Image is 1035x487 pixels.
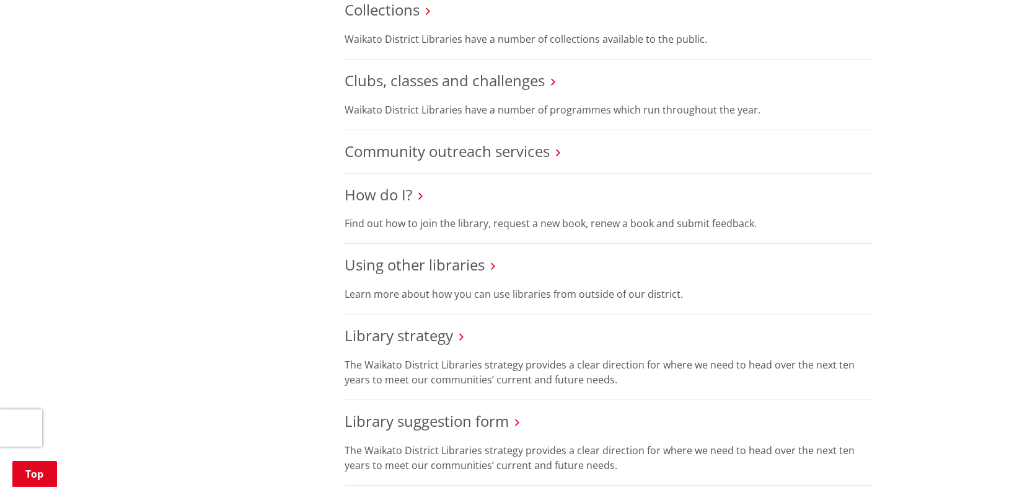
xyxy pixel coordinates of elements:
a: Community outreach services [345,141,550,161]
p: The Waikato District Libraries strategy provides a clear direction for where we need to head over... [345,443,873,473]
iframe: Messenger Launcher [978,435,1023,480]
p: Waikato District Libraries have a number of collections available to the public. [345,32,873,47]
p: Waikato District Libraries have a number of programmes which run throughout the year. [345,102,873,117]
p: Find out how to join the library, request a new book, renew a book and submit feedback. [345,216,873,231]
a: Library strategy [345,325,453,346]
a: Using other libraries [345,254,485,275]
a: How do I? [345,184,412,205]
a: Library suggestion form [345,411,509,431]
p: The Waikato District Libraries strategy provides a clear direction for where we need to head over... [345,357,873,387]
a: Top [12,461,57,487]
a: Clubs, classes and challenges [345,70,545,91]
p: Learn more about how you can use libraries from outside of our district. [345,287,873,302]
